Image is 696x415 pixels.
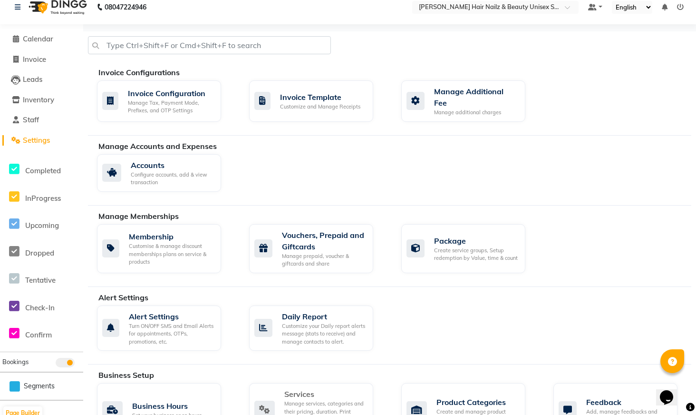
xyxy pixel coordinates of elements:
div: Configure accounts, add & view transaction [131,171,213,187]
a: Inventory [2,95,81,106]
span: Leads [23,75,42,84]
span: Calendar [23,34,53,43]
div: Customize and Manage Receipts [280,103,360,111]
div: Vouchers, Prepaid and Giftcards [282,229,366,252]
div: Package [434,235,518,247]
a: Invoice TemplateCustomize and Manage Receipts [249,80,387,122]
a: MembershipCustomise & manage discount memberships plans on service & products [97,224,235,273]
a: Alert SettingsTurn ON/OFF SMS and Email Alerts for appointments, OTPs, promotions, etc. [97,306,235,351]
span: Check-In [25,303,55,312]
div: Accounts [131,159,213,171]
div: Services [284,388,366,400]
a: Staff [2,115,81,126]
a: Invoice ConfigurationManage Tax, Payment Mode, Prefixes, and OTP Settings [97,80,235,122]
span: Tentative [25,276,56,285]
div: Alert Settings [129,311,213,322]
div: Business Hours [132,400,202,412]
div: Manage prepaid, voucher & giftcards and share [282,252,366,268]
div: Product Categories [436,396,518,408]
span: Settings [23,136,50,145]
a: Settings [2,135,81,146]
input: Type Ctrl+Shift+F or Cmd+Shift+F to search [88,36,331,54]
span: Confirm [25,330,52,339]
span: Bookings [2,358,29,366]
a: Leads [2,74,81,85]
div: Manage Tax, Payment Mode, Prefixes, and OTP Settings [128,99,213,115]
div: Invoice Configuration [128,88,213,99]
div: Manage Additional Fee [434,86,518,109]
div: Invoice Template [280,91,360,103]
span: Inventory [23,95,54,104]
div: Customize your Daily report alerts message (stats to receive) and manage contacts to alert. [282,322,366,346]
a: Invoice [2,54,81,65]
a: PackageCreate service groups, Setup redemption by Value, time & count [401,224,539,273]
div: Feedback [586,396,670,408]
span: Staff [23,115,39,124]
div: Membership [129,231,213,242]
div: Daily Report [282,311,366,322]
a: Manage Additional FeeManage additional charges [401,80,539,122]
div: Turn ON/OFF SMS and Email Alerts for appointments, OTPs, promotions, etc. [129,322,213,346]
a: Vouchers, Prepaid and GiftcardsManage prepaid, voucher & giftcards and share [249,224,387,273]
div: Customise & manage discount memberships plans on service & products [129,242,213,266]
div: Manage additional charges [434,109,518,117]
span: Completed [25,166,61,175]
span: Dropped [25,248,54,257]
a: AccountsConfigure accounts, add & view transaction [97,154,235,192]
a: Daily ReportCustomize your Daily report alerts message (stats to receive) and manage contacts to ... [249,306,387,351]
span: Upcoming [25,221,59,230]
span: InProgress [25,194,61,203]
iframe: chat widget [656,377,686,405]
span: Invoice [23,55,46,64]
a: Calendar [2,34,81,45]
span: Segments [24,381,55,391]
div: Create service groups, Setup redemption by Value, time & count [434,247,518,262]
